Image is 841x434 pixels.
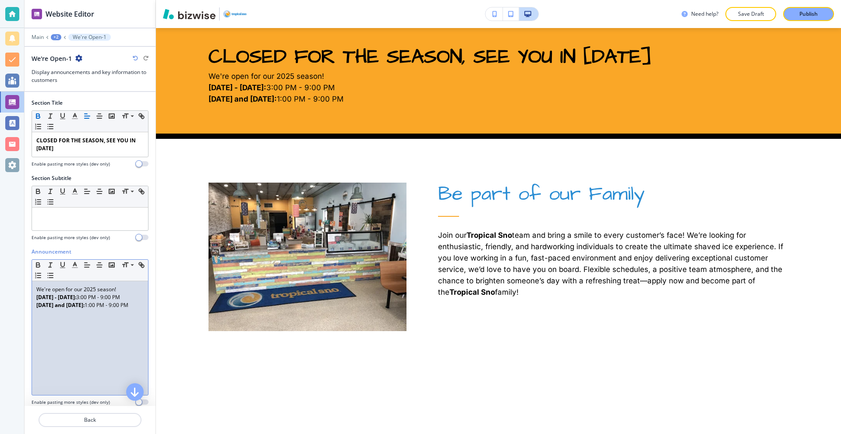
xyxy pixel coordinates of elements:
[208,93,788,105] p: 1:00 PM - 9:00 PM
[73,34,106,40] p: We're Open-1
[36,137,137,152] strong: CLOSED FOR THE SEASON, SEE YOU IN [DATE]
[46,9,94,19] h2: Website Editor
[449,288,495,296] strong: Tropical Sno
[438,229,789,298] p: Join our team and bring a smile to every customer’s face! We’re looking for enthusiastic, friendl...
[39,416,141,424] p: Back
[208,71,788,82] p: We're open for our 2025 season!
[32,234,110,241] h4: Enable pasting more styles (dev only)
[36,286,144,293] p: We're open for our 2025 season!
[36,293,144,301] p: 3:00 PM - 9:00 PM
[223,11,247,18] img: Your Logo
[32,161,110,167] h4: Enable pasting more styles (dev only)
[32,399,110,406] h4: Enable pasting more styles (dev only)
[32,68,148,84] h3: Display announcements and key information to customers
[466,231,512,240] strong: Tropical Sno
[438,180,645,208] span: Be part of our Family
[51,34,61,40] button: +2
[799,10,818,18] p: Publish
[36,293,76,301] strong: [DATE] - [DATE]:
[32,34,44,40] button: Main
[737,10,765,18] p: Save Draft
[783,7,834,21] button: Publish
[36,301,85,309] strong: [DATE] and [DATE]:
[32,54,72,63] h2: We're Open-1
[32,248,71,256] h2: Announcement
[32,9,42,19] img: editor icon
[725,7,776,21] button: Save Draft
[208,82,788,93] p: 3:00 PM - 9:00 PM
[163,9,216,19] img: Bizwise Logo
[208,95,277,103] strong: [DATE] and [DATE]:
[36,301,144,309] p: 1:00 PM - 9:00 PM
[208,183,406,331] img: 74300d378cad908868a1669b1758a9a1.webp
[39,413,141,427] button: Back
[208,83,266,92] strong: [DATE] - [DATE]:
[68,34,111,41] button: We're Open-1
[691,10,718,18] h3: Need help?
[32,174,71,182] h2: Section Subtitle
[208,43,652,71] strong: CLOSED FOR THE SEASON, SEE YOU IN [DATE]
[32,99,63,107] h2: Section Title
